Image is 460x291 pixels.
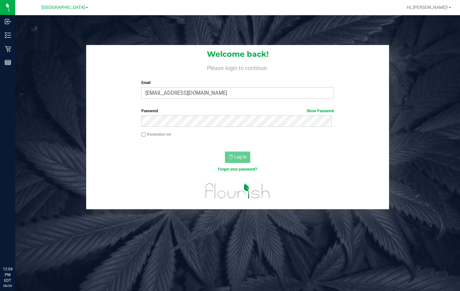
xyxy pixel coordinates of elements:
a: Show Password [307,109,334,113]
span: Password [141,109,158,113]
inline-svg: Reports [5,59,11,66]
a: Forgot your password? [218,167,257,171]
h4: Please login to continue. [86,63,389,71]
span: Log In [234,154,246,159]
inline-svg: Inbound [5,18,11,25]
p: 12:04 PM EDT [3,266,12,283]
inline-svg: Retail [5,46,11,52]
button: Log In [225,152,250,163]
p: 08/26 [3,283,12,288]
input: Remember me [141,133,146,137]
span: Hi, [PERSON_NAME]! [407,5,448,10]
label: Email [141,80,334,86]
img: flourish_logo.svg [200,179,276,203]
span: [GEOGRAPHIC_DATA] [42,5,85,10]
inline-svg: Inventory [5,32,11,38]
h1: Welcome back! [86,50,389,58]
label: Remember me [141,132,171,137]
